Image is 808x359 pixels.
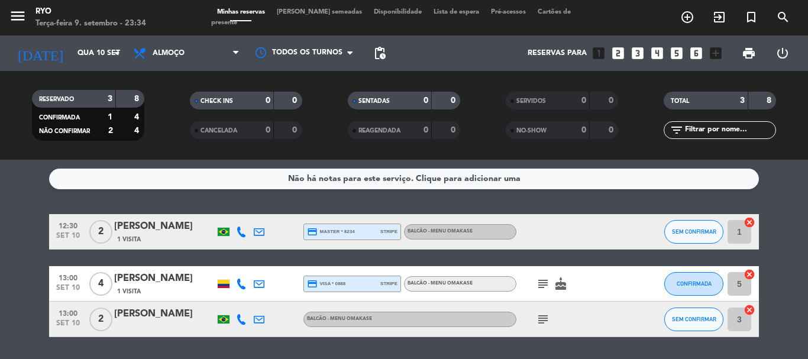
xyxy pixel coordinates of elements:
i: credit_card [307,227,318,237]
span: BALCÃO - Menu Omakase [408,229,473,234]
i: looks_6 [689,46,704,61]
span: 12:30 [53,218,83,232]
i: turned_in_not [744,10,758,24]
span: CONFIRMADA [677,280,712,287]
span: SEM CONFIRMAR [672,228,716,235]
span: NÃO CONFIRMAR [39,128,90,134]
i: arrow_drop_down [110,46,124,60]
i: cancel [744,216,755,228]
span: stripe [380,228,397,235]
span: 2 [89,220,112,244]
strong: 0 [451,96,458,105]
span: [PERSON_NAME] semeadas [271,9,368,15]
span: CONFIRMADA [39,115,80,121]
i: credit_card [307,279,318,289]
div: [PERSON_NAME] [114,219,215,234]
span: Reservas para [528,49,587,57]
strong: 0 [609,126,616,134]
span: REAGENDADA [358,128,400,134]
i: cancel [744,269,755,280]
div: Terça-feira 9. setembro - 23:34 [35,18,146,30]
i: subject [536,312,550,326]
span: 13:00 [53,270,83,284]
div: [PERSON_NAME] [114,271,215,286]
span: BALCÃO - Menu Omakase [307,316,372,321]
span: Pré-acessos [485,9,532,15]
strong: 0 [292,96,299,105]
i: exit_to_app [712,10,726,24]
i: add_circle_outline [680,10,694,24]
span: set 10 [53,319,83,333]
button: SEM CONFIRMAR [664,220,723,244]
span: 1 Visita [117,287,141,296]
div: Ryo [35,6,146,18]
span: visa * 0888 [307,279,345,289]
button: SEM CONFIRMAR [664,308,723,331]
span: pending_actions [373,46,387,60]
span: Lista de espera [428,9,485,15]
span: set 10 [53,284,83,297]
span: CANCELADA [201,128,237,134]
span: Minhas reservas [211,9,271,15]
span: TOTAL [671,98,689,104]
i: cancel [744,304,755,316]
span: 2 [89,308,112,331]
i: cake [554,277,568,291]
strong: 3 [740,96,745,105]
strong: 0 [292,126,299,134]
span: BALCÃO - Menu Omakase [408,281,473,286]
strong: 0 [266,126,270,134]
input: Filtrar por nome... [684,124,775,137]
div: LOG OUT [765,35,799,71]
span: print [742,46,756,60]
strong: 3 [108,95,112,103]
span: stripe [380,280,397,287]
div: Não há notas para este serviço. Clique para adicionar uma [288,172,521,186]
i: search [776,10,790,24]
strong: 1 [108,113,112,121]
button: CONFIRMADA [664,272,723,296]
strong: 2 [108,127,113,135]
span: Cartões de presente [211,9,571,26]
span: 4 [89,272,112,296]
strong: 0 [609,96,616,105]
strong: 8 [134,95,141,103]
i: filter_list [670,123,684,137]
i: power_settings_new [775,46,790,60]
div: [PERSON_NAME] [114,306,215,322]
span: CHECK INS [201,98,233,104]
i: subject [536,277,550,291]
span: 1 Visita [117,235,141,244]
span: SEM CONFIRMAR [672,316,716,322]
span: SENTADAS [358,98,390,104]
strong: 0 [451,126,458,134]
button: menu [9,7,27,29]
span: NO-SHOW [516,128,547,134]
span: Disponibilidade [368,9,428,15]
strong: 0 [424,96,428,105]
span: set 10 [53,232,83,245]
i: looks_3 [630,46,645,61]
i: menu [9,7,27,25]
i: looks_4 [649,46,665,61]
span: master * 8234 [307,227,355,237]
strong: 4 [134,127,141,135]
i: looks_two [610,46,626,61]
strong: 0 [581,126,586,134]
span: RESERVADO [39,96,74,102]
strong: 8 [767,96,774,105]
i: looks_5 [669,46,684,61]
strong: 0 [581,96,586,105]
strong: 0 [266,96,270,105]
span: SERVIDOS [516,98,546,104]
span: Almoço [153,49,185,57]
i: looks_one [591,46,606,61]
strong: 4 [134,113,141,121]
span: 13:00 [53,306,83,319]
i: add_box [708,46,723,61]
i: [DATE] [9,40,72,66]
strong: 0 [424,126,428,134]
